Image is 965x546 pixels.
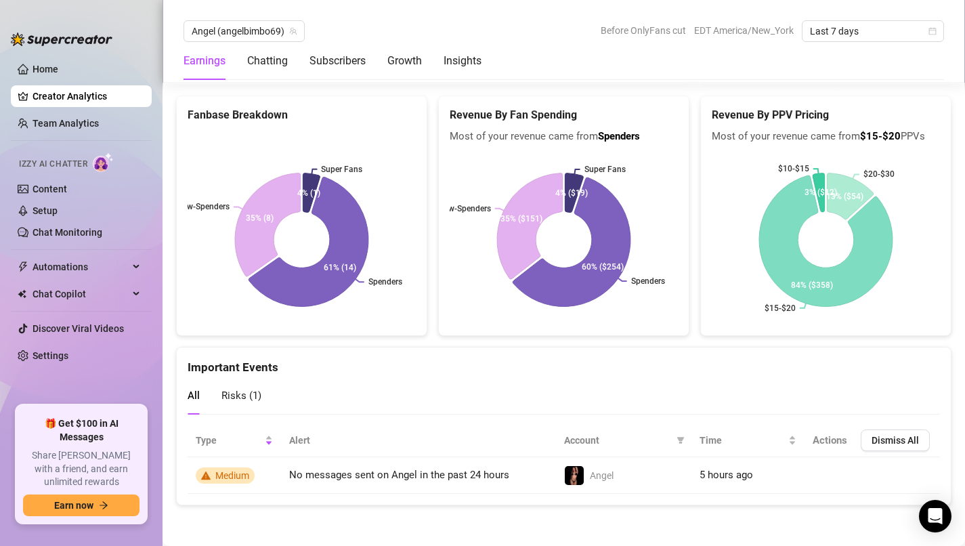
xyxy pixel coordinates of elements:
[221,390,261,402] span: Risks ( 1 )
[33,283,129,305] span: Chat Copilot
[177,202,230,211] text: Low-Spenders
[810,21,936,41] span: Last 7 days
[444,53,481,69] div: Insights
[11,33,112,46] img: logo-BBDzfeDw.svg
[928,27,937,35] span: calendar
[590,470,614,481] span: Angel
[93,152,114,172] img: AI Chatter
[33,205,58,216] a: Setup
[33,323,124,334] a: Discover Viral Videos
[450,107,678,123] h5: Revenue By Fan Spending
[33,227,102,238] a: Chat Monitoring
[33,350,68,361] a: Settings
[99,501,108,510] span: arrow-right
[861,429,930,451] button: Dismiss All
[33,85,141,107] a: Creator Analytics
[247,53,288,69] div: Chatting
[677,436,685,444] span: filter
[450,129,678,145] span: Most of your revenue came from
[860,130,901,142] b: $15-$20
[18,289,26,299] img: Chat Copilot
[188,390,200,402] span: All
[23,449,140,489] span: Share [PERSON_NAME] with a friend, and earn unlimited rewards
[601,20,686,41] span: Before OnlyFans cut
[215,470,249,481] span: Medium
[368,277,402,287] text: Spenders
[872,435,919,446] span: Dismiss All
[674,430,687,450] span: filter
[33,64,58,75] a: Home
[712,107,940,123] h5: Revenue By PPV Pricing
[309,53,366,69] div: Subscribers
[33,118,99,129] a: Team Analytics
[18,261,28,272] span: thunderbolt
[564,433,671,448] span: Account
[631,276,665,286] text: Spenders
[184,53,226,69] div: Earnings
[813,434,847,446] span: Actions
[54,500,93,511] span: Earn now
[19,158,87,171] span: Izzy AI Chatter
[778,164,809,173] text: $10-$15
[23,495,140,516] button: Earn nowarrow-right
[321,165,362,174] text: Super Fans
[33,256,129,278] span: Automations
[712,129,940,145] span: Most of your revenue came from PPVs
[584,164,626,173] text: Super Fans
[33,184,67,194] a: Content
[201,471,211,480] span: warning
[23,417,140,444] span: 🎁 Get $100 in AI Messages
[281,424,556,457] th: Alert
[700,469,753,481] span: 5 hours ago
[694,20,794,41] span: EDT America/New_York
[289,469,509,481] span: No messages sent on Angel in the past 24 hours
[439,203,491,213] text: Low-Spenders
[565,466,584,485] img: Angel
[598,130,640,142] b: Spenders
[188,348,940,377] div: Important Events
[700,433,786,448] span: Time
[289,27,297,35] span: team
[188,424,281,457] th: Type
[765,303,796,312] text: $15-$20
[188,107,416,123] h5: Fanbase Breakdown
[196,433,262,448] span: Type
[919,500,951,532] div: Open Intercom Messenger
[387,53,422,69] div: Growth
[192,21,297,41] span: Angel (angelbimbo69)
[691,424,805,457] th: Time
[863,169,895,179] text: $20-$30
